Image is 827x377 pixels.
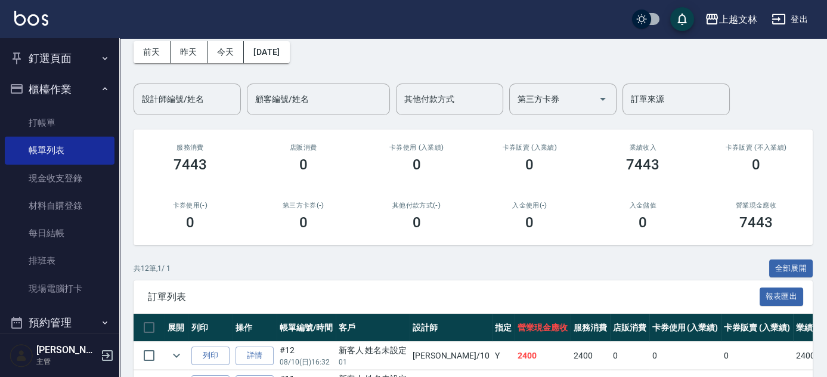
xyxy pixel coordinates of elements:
[721,314,793,342] th: 卡券販賣 (入業績)
[719,12,757,27] div: 上越文林
[767,8,813,30] button: 登出
[649,314,721,342] th: 卡券使用 (入業績)
[525,156,534,173] h3: 0
[165,314,188,342] th: 展開
[760,291,804,302] a: 報表匯出
[299,156,308,173] h3: 0
[134,41,171,63] button: 前天
[36,344,97,356] h5: [PERSON_NAME]
[649,342,721,370] td: 0
[5,43,114,74] button: 釘選頁面
[134,263,171,274] p: 共 12 筆, 1 / 1
[670,7,694,31] button: save
[339,357,407,367] p: 01
[752,156,760,173] h3: 0
[714,202,798,209] h2: 營業現金應收
[188,314,233,342] th: 列印
[5,275,114,302] a: 現場電腦打卡
[525,214,534,231] h3: 0
[714,144,798,152] h2: 卡券販賣 (不入業績)
[492,314,515,342] th: 指定
[277,342,336,370] td: #12
[148,202,233,209] h2: 卡券使用(-)
[593,89,612,109] button: Open
[410,314,492,342] th: 設計師
[610,342,649,370] td: 0
[280,357,333,367] p: 08/10 (日) 16:32
[492,342,515,370] td: Y
[413,156,421,173] h3: 0
[515,314,571,342] th: 營業現金應收
[760,288,804,306] button: 報表匯出
[277,314,336,342] th: 帳單編號/時間
[186,214,194,231] h3: 0
[14,11,48,26] img: Logo
[168,347,185,364] button: expand row
[410,342,492,370] td: [PERSON_NAME] /10
[244,41,289,63] button: [DATE]
[487,144,572,152] h2: 卡券販賣 (入業績)
[336,314,410,342] th: 客戶
[600,144,685,152] h2: 業績收入
[261,202,346,209] h2: 第三方卡券(-)
[36,356,97,367] p: 主管
[339,344,407,357] div: 新客人 姓名未設定
[233,314,277,342] th: 操作
[5,192,114,220] a: 材料自購登錄
[5,74,114,105] button: 櫃檯作業
[236,347,274,365] a: 詳情
[5,220,114,247] a: 每日結帳
[769,259,813,278] button: 全部展開
[413,214,421,231] h3: 0
[721,342,793,370] td: 0
[10,344,33,367] img: Person
[5,165,114,192] a: 現金收支登錄
[571,342,610,370] td: 2400
[5,109,114,137] a: 打帳單
[374,144,459,152] h2: 卡券使用 (入業績)
[148,144,233,152] h3: 服務消費
[207,41,244,63] button: 今天
[487,202,572,209] h2: 入金使用(-)
[739,214,773,231] h3: 7443
[639,214,647,231] h3: 0
[5,307,114,338] button: 預約管理
[261,144,346,152] h2: 店販消費
[174,156,207,173] h3: 7443
[610,314,649,342] th: 店販消費
[600,202,685,209] h2: 入金儲值
[171,41,207,63] button: 昨天
[515,342,571,370] td: 2400
[571,314,610,342] th: 服務消費
[191,347,230,365] button: 列印
[299,214,308,231] h3: 0
[5,137,114,164] a: 帳單列表
[626,156,659,173] h3: 7443
[700,7,762,32] button: 上越文林
[5,247,114,274] a: 排班表
[148,291,760,303] span: 訂單列表
[374,202,459,209] h2: 其他付款方式(-)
